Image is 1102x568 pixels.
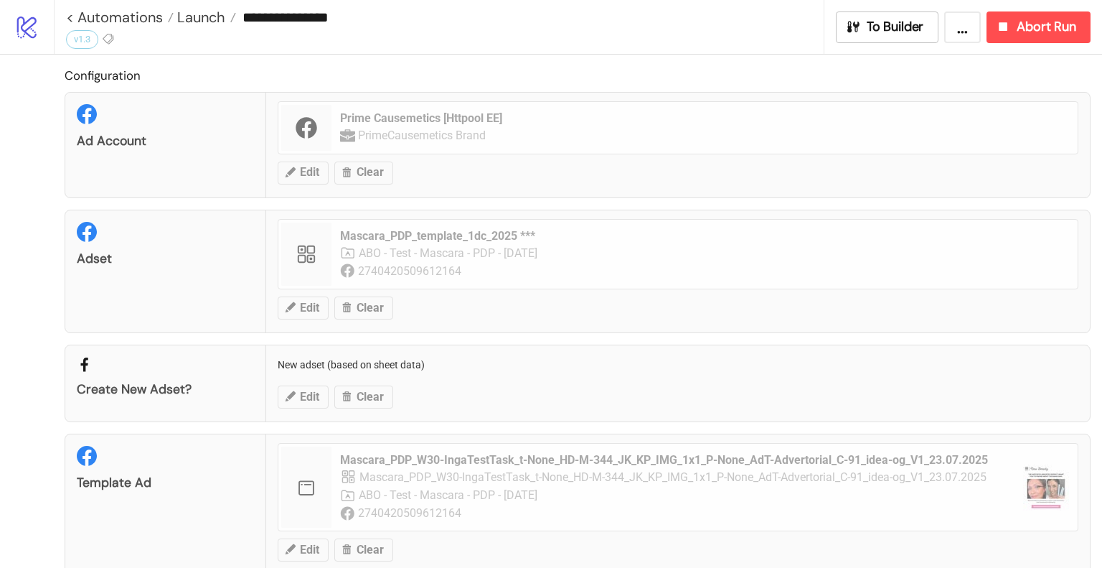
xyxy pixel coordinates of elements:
span: Launch [174,8,225,27]
span: Abort Run [1017,19,1076,35]
h2: Configuration [65,66,1091,85]
span: To Builder [867,19,924,35]
div: v1.3 [66,30,98,49]
button: ... [944,11,981,43]
a: < Automations [66,10,174,24]
button: To Builder [836,11,939,43]
button: Abort Run [986,11,1091,43]
a: Launch [174,10,236,24]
